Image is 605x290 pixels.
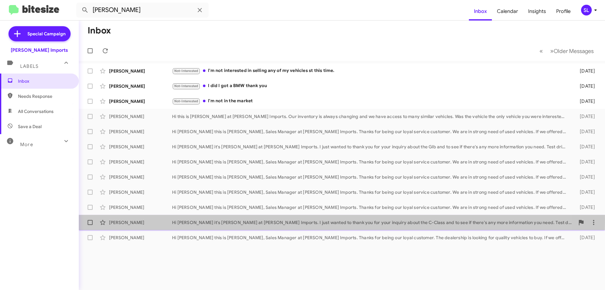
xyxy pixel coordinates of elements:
span: Inbox [18,78,72,84]
div: Hi [PERSON_NAME] this is [PERSON_NAME], Sales Manager at [PERSON_NAME] Imports. Thanks for being ... [172,204,570,210]
div: Hi [PERSON_NAME] it's [PERSON_NAME] at [PERSON_NAME] Imports. I just wanted to thank you for your... [172,219,575,226]
span: Special Campaign [27,31,66,37]
span: « [539,47,543,55]
span: More [20,142,33,147]
a: Inbox [469,2,492,21]
div: [DATE] [570,144,600,150]
div: [DATE] [570,128,600,135]
button: SL [576,5,598,15]
span: All Conversations [18,108,54,115]
div: [DATE] [570,174,600,180]
div: [DATE] [570,189,600,195]
button: Previous [536,44,547,57]
div: Hi [PERSON_NAME] this is [PERSON_NAME], Sales Manager at [PERSON_NAME] Imports. Thanks for being ... [172,128,570,135]
div: [DATE] [570,68,600,74]
div: Hi [PERSON_NAME] this is [PERSON_NAME], Sales Manager at [PERSON_NAME] Imports. Thanks for being ... [172,159,570,165]
div: [PERSON_NAME] [109,174,172,180]
div: [PERSON_NAME] [109,189,172,195]
div: [PERSON_NAME] [109,128,172,135]
input: Search [76,3,209,18]
div: I'm not interested in selling any of my vehicles st this time. [172,67,570,74]
span: » [550,47,554,55]
div: [DATE] [570,98,600,104]
a: Special Campaign [9,26,71,41]
span: Not-Interested [174,99,199,103]
span: Labels [20,63,38,69]
nav: Page navigation example [536,44,597,57]
div: SL [581,5,592,15]
span: Older Messages [554,48,594,55]
div: [PERSON_NAME] [109,159,172,165]
div: I'm not in the market [172,98,570,105]
div: [PERSON_NAME] Imports [11,47,68,53]
div: [PERSON_NAME] [109,204,172,210]
button: Next [546,44,597,57]
div: [DATE] [570,113,600,120]
span: Needs Response [18,93,72,99]
div: Hi [PERSON_NAME] this is [PERSON_NAME], Sales Manager at [PERSON_NAME] Imports. Thanks for being ... [172,174,570,180]
div: [DATE] [570,83,600,89]
div: [PERSON_NAME] [109,68,172,74]
div: [PERSON_NAME] [109,113,172,120]
span: Not-Interested [174,69,199,73]
div: I did I got a BMW thank you [172,82,570,90]
span: Not-Interested [174,84,199,88]
a: Profile [551,2,576,21]
div: Hi [PERSON_NAME] this is [PERSON_NAME], Sales Manager at [PERSON_NAME] Imports. Thanks for being ... [172,234,570,241]
span: Save a Deal [18,123,42,130]
div: Hi [PERSON_NAME] this is [PERSON_NAME], Sales Manager at [PERSON_NAME] Imports. Thanks for being ... [172,189,570,195]
div: [PERSON_NAME] [109,219,172,226]
div: [PERSON_NAME] [109,83,172,89]
div: Hi this is [PERSON_NAME] at [PERSON_NAME] Imports. Our inventory is always changing and we have a... [172,113,570,120]
div: [PERSON_NAME] [109,144,172,150]
h1: Inbox [88,26,111,36]
div: [DATE] [570,234,600,241]
div: Hi [PERSON_NAME] it's [PERSON_NAME] at [PERSON_NAME] Imports. I just wanted to thank you for your... [172,144,570,150]
div: [PERSON_NAME] [109,234,172,241]
div: [PERSON_NAME] [109,98,172,104]
a: Insights [523,2,551,21]
div: [DATE] [570,159,600,165]
div: [DATE] [570,204,600,210]
a: Calendar [492,2,523,21]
